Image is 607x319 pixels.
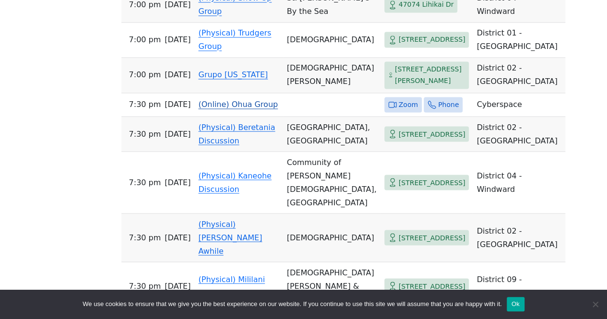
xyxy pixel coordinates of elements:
[395,63,465,87] span: [STREET_ADDRESS][PERSON_NAME]
[399,177,465,189] span: [STREET_ADDRESS]
[129,98,161,111] span: 7:30 PM
[129,68,161,82] span: 7:00 PM
[165,98,190,111] span: [DATE]
[129,231,161,244] span: 7:30 PM
[198,28,271,51] a: (Physical) Trudgers Group
[283,152,381,213] td: Community of [PERSON_NAME][DEMOGRAPHIC_DATA], [GEOGRAPHIC_DATA]
[129,127,161,141] span: 7:30 PM
[473,262,565,310] td: District 09 - [GEOGRAPHIC_DATA]
[83,299,501,309] span: We use cookies to ensure that we give you the best experience on our website. If you continue to ...
[399,280,465,292] span: [STREET_ADDRESS]
[283,262,381,310] td: [DEMOGRAPHIC_DATA][PERSON_NAME] & [DEMOGRAPHIC_DATA]
[473,93,565,117] td: Cyberspace
[399,128,465,140] span: [STREET_ADDRESS]
[129,279,161,293] span: 7:30 PM
[129,33,161,47] span: 7:00 PM
[283,117,381,152] td: [GEOGRAPHIC_DATA], [GEOGRAPHIC_DATA]
[198,122,275,145] a: (Physical) Beretania Discussion
[165,279,190,293] span: [DATE]
[399,99,418,111] span: Zoom
[473,213,565,262] td: District 02 - [GEOGRAPHIC_DATA]
[473,23,565,58] td: District 01 - [GEOGRAPHIC_DATA]
[283,23,381,58] td: [DEMOGRAPHIC_DATA]
[507,297,524,311] button: Ok
[165,127,190,141] span: [DATE]
[198,100,278,109] a: (Online) Ohua Group
[198,70,268,79] a: Grupo [US_STATE]
[399,232,465,244] span: [STREET_ADDRESS]
[165,68,190,82] span: [DATE]
[473,117,565,152] td: District 02 - [GEOGRAPHIC_DATA]
[399,34,465,46] span: [STREET_ADDRESS]
[473,152,565,213] td: District 04 - Windward
[473,58,565,93] td: District 02 - [GEOGRAPHIC_DATA]
[165,33,190,47] span: [DATE]
[283,213,381,262] td: [DEMOGRAPHIC_DATA]
[129,176,161,189] span: 7:30 PM
[198,219,262,255] a: (Physical) [PERSON_NAME] Awhile
[283,58,381,93] td: [DEMOGRAPHIC_DATA][PERSON_NAME]
[198,274,273,297] a: (Physical) Mililani [DATE] Night Group
[165,231,190,244] span: [DATE]
[198,171,271,193] a: (Physical) Kaneohe Discussion
[590,299,600,309] span: No
[438,99,459,111] span: Phone
[165,176,190,189] span: [DATE]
